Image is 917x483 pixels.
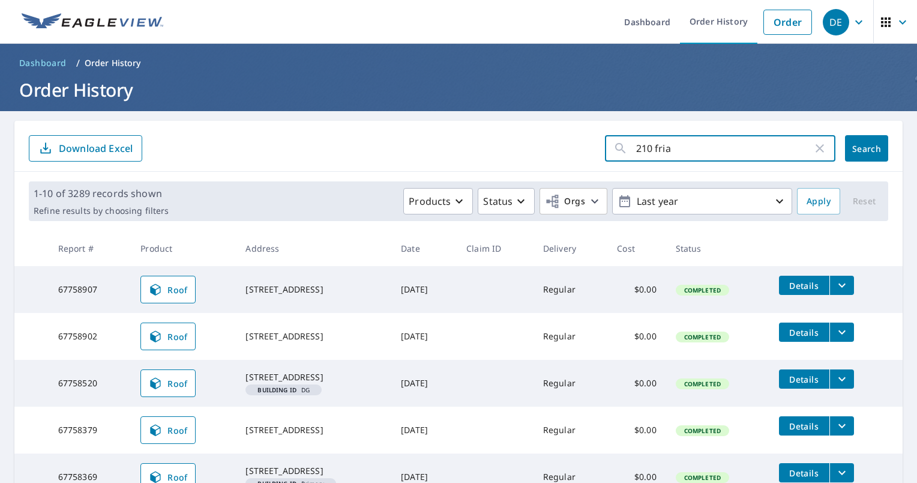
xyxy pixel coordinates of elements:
[829,369,854,389] button: filesDropdownBtn-67758520
[250,387,317,393] span: DG
[666,231,769,266] th: Status
[76,56,80,70] li: /
[49,231,131,266] th: Report #
[49,407,131,454] td: 67758379
[148,376,188,390] span: Roof
[148,329,188,344] span: Roof
[607,407,666,454] td: $0.00
[829,416,854,436] button: filesDropdownBtn-67758379
[391,407,457,454] td: [DATE]
[607,266,666,313] td: $0.00
[534,231,608,266] th: Delivery
[236,231,391,266] th: Address
[29,135,142,162] button: Download Excel
[636,132,813,165] input: Address, Report #, Claim ID, etc.
[245,284,382,296] div: [STREET_ADDRESS]
[786,467,822,479] span: Details
[677,286,728,294] span: Completed
[140,416,196,444] a: Roof
[391,313,457,360] td: [DATE]
[22,13,163,31] img: EV Logo
[779,416,829,436] button: detailsBtn-67758379
[483,194,513,208] p: Status
[607,360,666,407] td: $0.00
[245,424,382,436] div: [STREET_ADDRESS]
[763,10,812,35] a: Order
[779,323,829,342] button: detailsBtn-67758902
[391,360,457,407] td: [DATE]
[14,53,903,73] nav: breadcrumb
[807,194,831,209] span: Apply
[245,330,382,342] div: [STREET_ADDRESS]
[534,313,608,360] td: Regular
[49,360,131,407] td: 67758520
[49,266,131,313] td: 67758907
[34,186,169,201] p: 1-10 of 3289 records shown
[829,323,854,342] button: filesDropdownBtn-67758902
[677,333,728,341] span: Completed
[786,280,822,291] span: Details
[534,266,608,313] td: Regular
[829,276,854,295] button: filesDropdownBtn-67758907
[148,282,188,297] span: Roof
[786,374,822,385] span: Details
[131,231,236,266] th: Product
[391,266,457,313] td: [DATE]
[140,369,196,397] a: Roof
[632,191,772,212] p: Last year
[607,313,666,360] td: $0.00
[49,313,131,360] td: 67758902
[34,205,169,216] p: Refine results by choosing filters
[677,427,728,435] span: Completed
[823,9,849,35] div: DE
[534,360,608,407] td: Regular
[391,231,457,266] th: Date
[779,463,829,482] button: detailsBtn-67758369
[140,323,196,350] a: Roof
[148,423,188,437] span: Roof
[478,188,535,214] button: Status
[677,380,728,388] span: Completed
[855,143,879,154] span: Search
[786,327,822,338] span: Details
[779,276,829,295] button: detailsBtn-67758907
[245,371,382,383] div: [STREET_ADDRESS]
[457,231,534,266] th: Claim ID
[409,194,451,208] p: Products
[140,276,196,303] a: Roof
[797,188,840,214] button: Apply
[14,77,903,102] h1: Order History
[612,188,792,214] button: Last year
[534,407,608,454] td: Regular
[257,387,296,393] em: Building ID
[19,57,67,69] span: Dashboard
[829,463,854,482] button: filesDropdownBtn-67758369
[14,53,71,73] a: Dashboard
[85,57,141,69] p: Order History
[245,465,382,477] div: [STREET_ADDRESS]
[845,135,888,162] button: Search
[779,369,829,389] button: detailsBtn-67758520
[677,473,728,482] span: Completed
[540,188,607,214] button: Orgs
[545,194,585,209] span: Orgs
[59,142,133,155] p: Download Excel
[607,231,666,266] th: Cost
[786,421,822,432] span: Details
[403,188,473,214] button: Products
